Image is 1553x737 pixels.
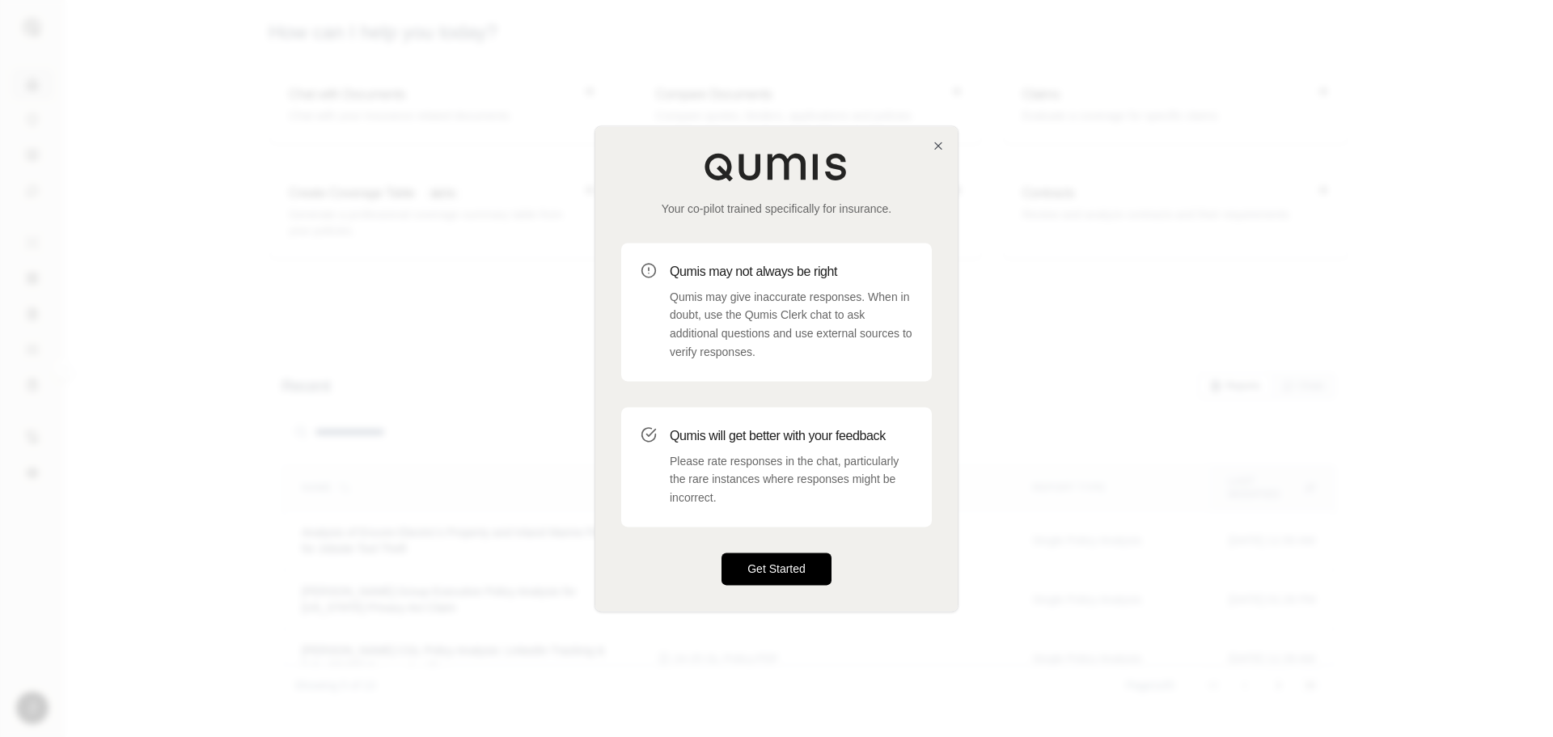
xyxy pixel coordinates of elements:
p: Please rate responses in the chat, particularly the rare instances where responses might be incor... [670,452,912,507]
button: Get Started [721,553,832,585]
h3: Qumis may not always be right [670,262,912,282]
p: Qumis may give inaccurate responses. When in doubt, use the Qumis Clerk chat to ask additional qu... [670,288,912,362]
img: Qumis Logo [704,152,849,181]
p: Your co-pilot trained specifically for insurance. [621,201,932,217]
h3: Qumis will get better with your feedback [670,426,912,446]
